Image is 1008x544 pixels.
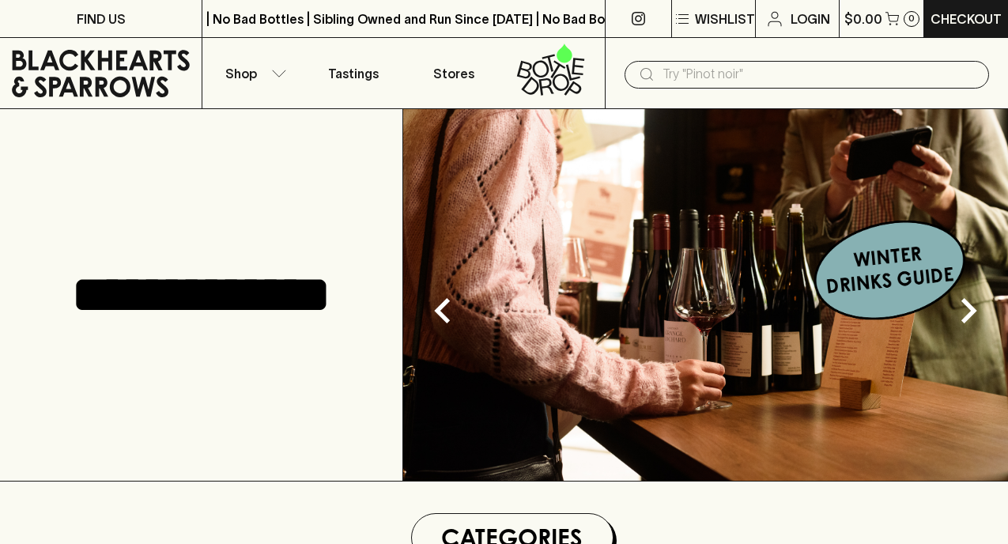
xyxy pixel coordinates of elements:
button: Previous [411,279,474,342]
p: Tastings [328,64,379,83]
a: Tastings [303,38,403,108]
img: optimise [403,109,1008,481]
button: Shop [202,38,303,108]
p: Shop [225,64,257,83]
p: 0 [908,14,915,23]
input: Try "Pinot noir" [663,62,976,87]
p: Checkout [931,9,1002,28]
button: Next [937,279,1000,342]
p: FIND US [77,9,126,28]
a: Stores [404,38,504,108]
p: $0.00 [844,9,882,28]
p: Login [791,9,830,28]
p: Wishlist [695,9,755,28]
p: Stores [433,64,474,83]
